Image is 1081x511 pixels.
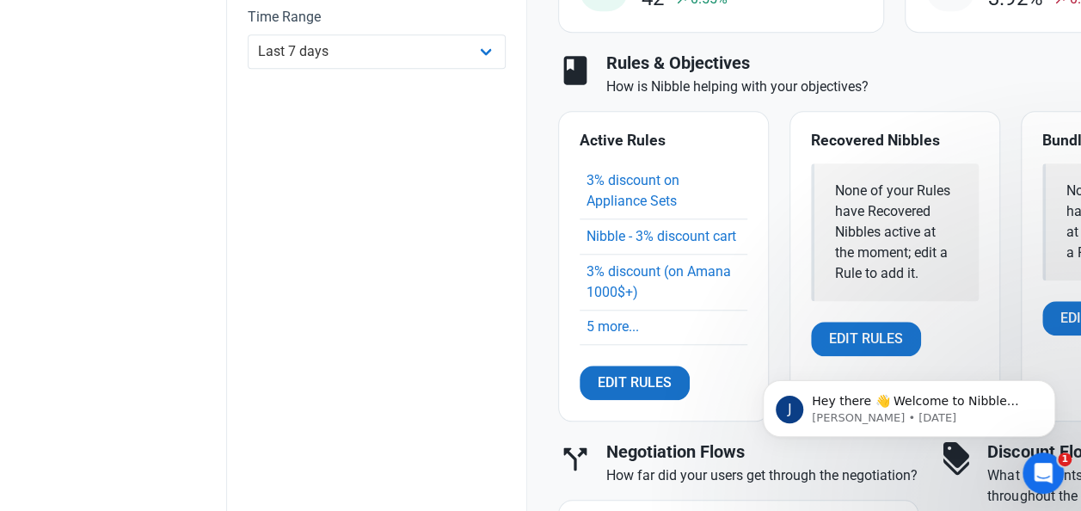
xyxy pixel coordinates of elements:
[580,132,747,150] h4: Active Rules
[1058,453,1072,466] span: 1
[248,7,506,28] label: Time Range
[737,344,1081,465] iframe: Intercom notifications message
[587,263,731,300] a: 3% discount (on Amana 1000$+)
[835,181,958,284] div: None of your Rules have Recovered Nibbles active at the moment; edit a Rule to add it.
[580,366,690,400] a: Edit Rules
[598,372,672,393] span: Edit Rules
[829,329,903,349] span: Edit Rules
[811,322,921,356] a: Edit Rules
[558,442,593,477] span: call_split
[558,53,593,88] span: book
[606,465,918,486] p: How far did your users get through the negotiation?
[811,132,979,150] h4: Recovered Nibbles
[606,442,918,462] h3: Negotiation Flows
[587,172,679,209] a: 3% discount on Appliance Sets
[1023,453,1064,494] iframe: Intercom live chat
[587,318,639,335] a: 5 more...
[587,228,736,244] a: Nibble - 3% discount cart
